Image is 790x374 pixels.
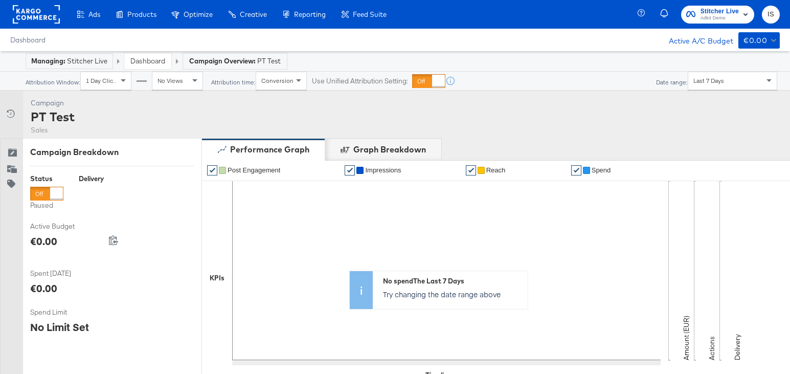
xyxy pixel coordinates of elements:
[383,289,523,299] p: Try changing the date range above
[30,222,107,231] span: Active Budget
[31,98,75,108] div: Campaign
[31,125,75,135] div: Sales
[353,144,426,156] div: Graph Breakdown
[353,10,387,18] span: Feed Suite
[10,36,46,44] a: Dashboard
[466,165,476,175] a: ✔
[738,32,780,49] button: €0.00
[31,56,107,66] div: Stitcher Live
[701,14,739,23] span: Adkit Demo
[86,77,119,84] span: 1 Day Clicks
[25,79,80,86] div: Attribution Window:
[743,34,767,47] div: €0.00
[88,10,100,18] span: Ads
[571,165,581,175] a: ✔
[486,166,506,174] span: Reach
[693,77,724,84] span: Last 7 Days
[658,32,733,48] div: Active A/C Budget
[184,10,213,18] span: Optimize
[30,281,57,296] div: €0.00
[30,234,57,249] div: €0.00
[257,56,281,66] span: PT Test
[79,174,104,184] div: Delivery
[130,56,165,65] a: Dashboard
[701,6,739,17] span: Stitcher Live
[211,79,256,86] div: Attribution time:
[383,276,523,286] div: No spend The Last 7 Days
[30,174,63,184] div: Status
[157,77,183,84] span: No Views
[31,108,75,125] div: PT Test
[30,201,63,210] label: Paused
[312,76,408,86] label: Use Unified Attribution Setting:
[30,307,107,317] span: Spend Limit
[31,57,65,65] strong: Managing:
[30,269,107,278] span: Spent [DATE]
[261,77,294,84] span: Conversion
[230,144,309,156] div: Performance Graph
[592,166,611,174] span: Spend
[240,10,267,18] span: Creative
[30,320,89,335] div: No Limit Set
[30,146,194,158] div: Campaign Breakdown
[189,57,256,65] strong: Campaign Overview:
[656,79,688,86] div: Date range:
[228,166,280,174] span: Post Engagement
[207,165,217,175] a: ✔
[766,9,776,20] span: IS
[762,6,780,24] button: IS
[681,6,754,24] button: Stitcher LiveAdkit Demo
[127,10,156,18] span: Products
[345,165,355,175] a: ✔
[365,166,401,174] span: Impressions
[294,10,326,18] span: Reporting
